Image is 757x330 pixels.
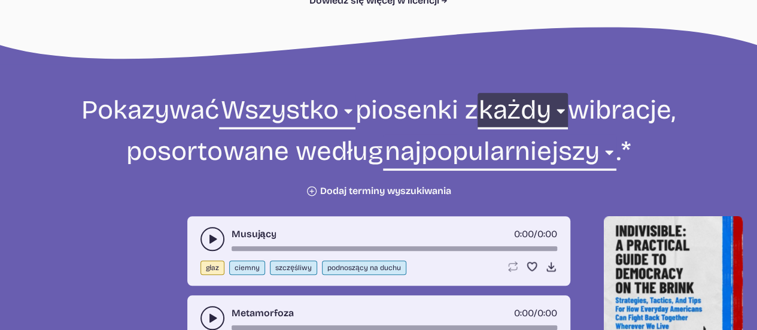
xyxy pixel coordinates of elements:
[320,185,451,196] font: Dodaj terminy wyszukiwania
[514,228,534,240] span: regulator czasowy
[270,261,317,275] button: szczęśliwy
[537,228,557,240] font: 0:00
[232,246,557,251] div: takt-czasu-piosenki
[275,264,312,272] font: szczęśliwy
[232,307,294,319] font: Metamorfoza
[383,134,616,175] select: sortowanie
[219,93,355,134] select: genre
[616,135,621,167] font: .
[537,307,557,319] font: 0:00
[526,261,538,273] button: Ulubiony
[327,264,401,272] font: podnoszący na duchu
[306,185,451,197] button: Dodaj terminy wyszukiwania
[514,228,534,240] font: 0:00
[355,94,478,126] font: piosenki z
[232,227,276,241] a: Musujący
[206,264,220,272] font: głaz
[507,261,519,273] button: Pętla
[322,261,406,275] button: podnoszący na duchu
[200,227,224,251] button: play-pause toggle
[232,325,557,330] div: takt-czasu-piosenki
[232,228,276,240] font: Musujący
[478,93,568,134] select: wibracja
[200,306,224,330] button: play-pause toggle
[229,261,265,275] button: ciemny
[81,94,219,126] font: Pokazywać
[514,307,534,319] font: 0:00
[534,307,537,319] font: /
[514,307,534,319] span: regulator czasowy
[235,264,260,272] font: ciemny
[200,261,225,275] button: głaz
[232,306,294,320] a: Metamorfoza
[534,228,537,240] font: /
